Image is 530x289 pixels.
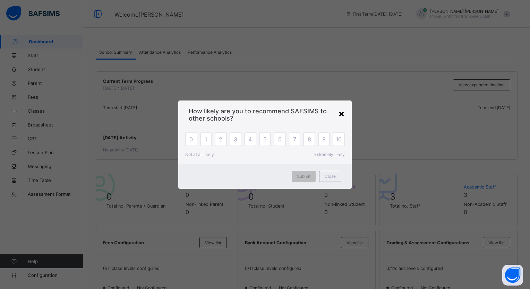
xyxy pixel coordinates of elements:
[336,136,342,143] span: 10
[248,136,252,143] span: 4
[314,152,345,157] span: Extremely likely
[219,136,222,143] span: 2
[338,107,345,119] div: ×
[308,136,311,143] span: 8
[234,136,237,143] span: 3
[263,136,267,143] span: 5
[297,174,310,179] span: Submit
[278,136,282,143] span: 6
[502,265,523,286] button: Open asap
[325,174,336,179] span: Close
[185,132,197,146] div: 0
[293,136,296,143] span: 7
[185,152,214,157] span: Not at all likely
[322,136,326,143] span: 9
[205,136,207,143] span: 1
[189,107,341,122] span: How likely are you to recommend SAFSIMS to other schools?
